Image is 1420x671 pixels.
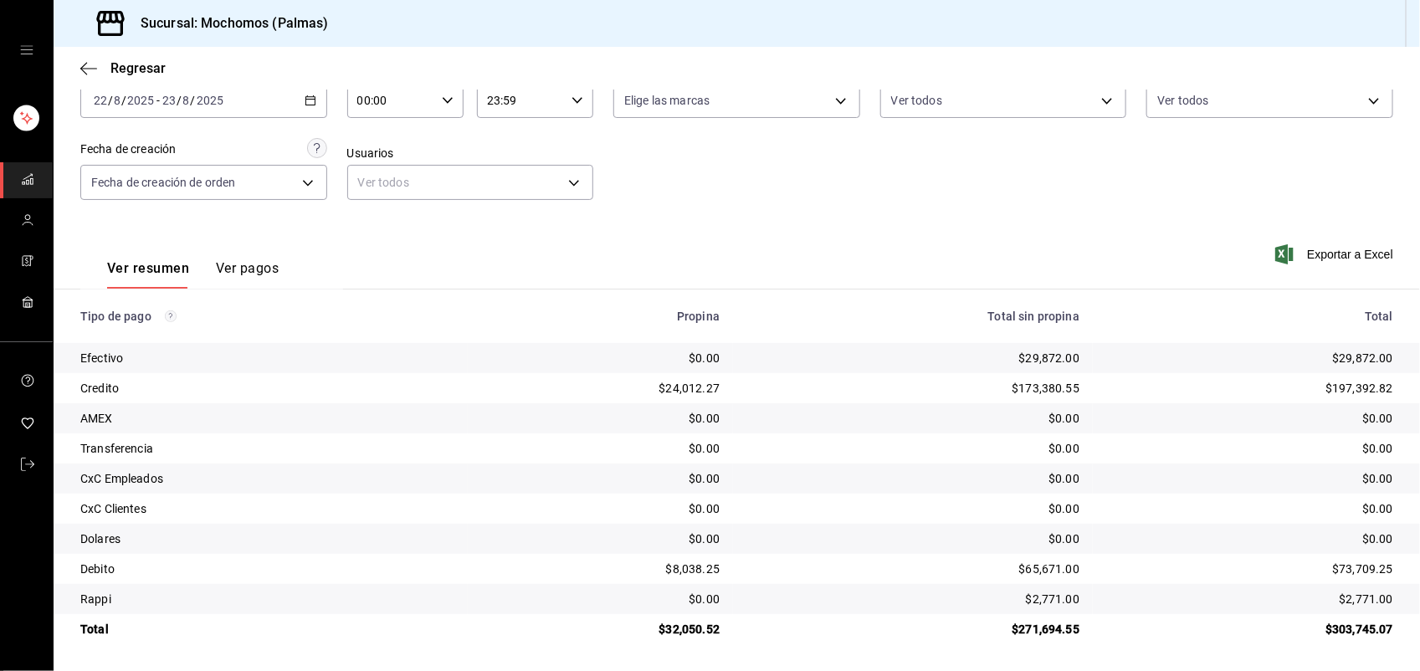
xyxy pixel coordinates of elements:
[746,561,1079,577] div: $65,671.00
[746,350,1079,366] div: $29,872.00
[107,260,189,289] button: Ver resumen
[110,60,166,76] span: Regresar
[1106,530,1393,547] div: $0.00
[1279,244,1393,264] button: Exportar a Excel
[347,165,594,200] div: Ver todos
[80,410,454,427] div: AMEX
[481,621,720,638] div: $32,050.52
[1106,380,1393,397] div: $197,392.82
[347,148,594,160] label: Usuarios
[80,561,454,577] div: Debito
[481,530,720,547] div: $0.00
[1106,310,1393,323] div: Total
[182,94,191,107] input: --
[481,470,720,487] div: $0.00
[80,500,454,517] div: CxC Clientes
[80,530,454,547] div: Dolares
[216,260,279,289] button: Ver pagos
[746,440,1079,457] div: $0.00
[93,94,108,107] input: --
[126,94,155,107] input: ----
[108,94,113,107] span: /
[481,591,720,607] div: $0.00
[80,350,454,366] div: Efectivo
[1106,591,1393,607] div: $2,771.00
[80,440,454,457] div: Transferencia
[80,470,454,487] div: CxC Empleados
[891,92,942,109] span: Ver todos
[746,310,1079,323] div: Total sin propina
[113,94,121,107] input: --
[80,141,176,158] div: Fecha de creación
[1106,350,1393,366] div: $29,872.00
[177,94,182,107] span: /
[156,94,160,107] span: -
[161,94,177,107] input: --
[121,94,126,107] span: /
[1106,410,1393,427] div: $0.00
[165,310,177,322] svg: Los pagos realizados con Pay y otras terminales son montos brutos.
[196,94,224,107] input: ----
[1106,561,1393,577] div: $73,709.25
[481,350,720,366] div: $0.00
[624,92,710,109] span: Elige las marcas
[1106,621,1393,638] div: $303,745.07
[80,621,454,638] div: Total
[481,561,720,577] div: $8,038.25
[481,380,720,397] div: $24,012.27
[481,440,720,457] div: $0.00
[91,174,235,191] span: Fecha de creación de orden
[191,94,196,107] span: /
[80,591,454,607] div: Rappi
[746,530,1079,547] div: $0.00
[481,310,720,323] div: Propina
[1106,500,1393,517] div: $0.00
[481,410,720,427] div: $0.00
[80,380,454,397] div: Credito
[746,591,1079,607] div: $2,771.00
[80,310,454,323] div: Tipo de pago
[746,621,1079,638] div: $271,694.55
[746,380,1079,397] div: $173,380.55
[746,500,1079,517] div: $0.00
[1106,440,1393,457] div: $0.00
[746,410,1079,427] div: $0.00
[746,470,1079,487] div: $0.00
[80,60,166,76] button: Regresar
[1106,470,1393,487] div: $0.00
[127,13,329,33] h3: Sucursal: Mochomos (Palmas)
[20,44,33,57] button: open drawer
[1157,92,1208,109] span: Ver todos
[107,260,279,289] div: navigation tabs
[481,500,720,517] div: $0.00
